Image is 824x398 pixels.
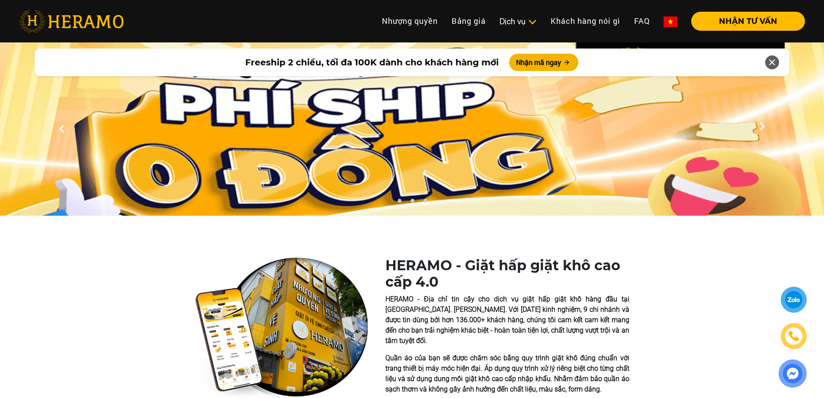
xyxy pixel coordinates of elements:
a: phone-icon [782,324,805,348]
div: Dịch vụ [500,16,537,27]
h1: HERAMO - Giặt hấp giặt khô cao cấp 4.0 [385,257,629,291]
button: 3 [421,198,430,207]
img: subToggleIcon [528,18,537,26]
button: NHẬN TƯ VẤN [691,12,805,31]
a: Nhượng quyền [375,12,445,30]
p: Quần áo của bạn sẽ được chăm sóc bằng quy trình giặt khô đúng chuẩn với trang thiết bị máy móc hi... [385,353,629,395]
a: FAQ [627,12,657,30]
img: vn-flag.png [664,16,677,27]
img: phone-icon [789,331,799,341]
button: 1 [395,198,404,207]
p: HERAMO - Địa chỉ tin cậy cho dịch vụ giặt hấp giặt khô hàng đầu tại [GEOGRAPHIC_DATA]. [PERSON_NA... [385,294,629,346]
button: 2 [408,198,417,207]
span: Freeship 2 chiều, tối đa 100K dành cho khách hàng mới [245,56,499,69]
img: heramo-logo.png [19,10,124,32]
button: Nhận mã ngay [509,54,578,71]
a: Bảng giá [445,12,493,30]
a: NHẬN TƯ VẤN [684,17,805,25]
a: Khách hàng nói gì [544,12,627,30]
